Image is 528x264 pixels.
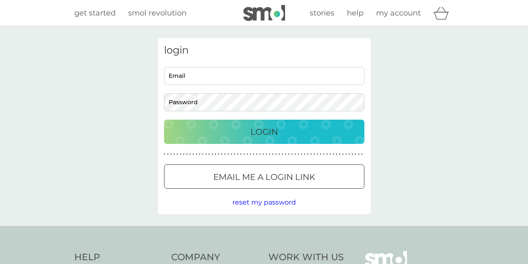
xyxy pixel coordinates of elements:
p: ● [259,152,261,156]
p: Email me a login link [213,170,315,184]
a: smol revolution [128,7,187,19]
p: ● [189,152,191,156]
h4: Company [171,251,260,264]
p: ● [307,152,309,156]
span: reset my password [232,198,296,206]
img: smol [243,5,285,21]
button: reset my password [232,197,296,208]
p: ● [317,152,318,156]
p: ● [269,152,270,156]
p: ● [358,152,360,156]
p: ● [329,152,331,156]
span: stories [310,8,334,18]
p: ● [247,152,248,156]
p: ● [333,152,334,156]
p: ● [224,152,226,156]
p: ● [237,152,239,156]
p: ● [234,152,235,156]
a: help [347,7,364,19]
p: ● [256,152,258,156]
a: stories [310,7,334,19]
p: ● [196,152,197,156]
p: ● [272,152,274,156]
p: Login [250,125,278,138]
h4: Work With Us [268,251,344,264]
p: ● [339,152,341,156]
p: ● [183,152,184,156]
p: ● [240,152,242,156]
p: ● [349,152,350,156]
p: ● [313,152,315,156]
p: ● [291,152,293,156]
p: ● [320,152,321,156]
p: ● [186,152,188,156]
p: ● [192,152,194,156]
p: ● [342,152,344,156]
p: ● [304,152,306,156]
p: ● [361,152,363,156]
p: ● [164,152,166,156]
p: ● [250,152,251,156]
p: ● [170,152,172,156]
p: ● [205,152,207,156]
p: ● [253,152,255,156]
p: ● [177,152,178,156]
p: ● [167,152,169,156]
p: ● [351,152,353,156]
p: ● [173,152,175,156]
p: ● [298,152,299,156]
h4: Help [74,251,163,264]
p: ● [275,152,277,156]
p: ● [231,152,232,156]
p: ● [326,152,328,156]
p: ● [208,152,210,156]
p: ● [212,152,213,156]
button: Login [164,120,364,144]
p: ● [282,152,283,156]
p: ● [215,152,217,156]
p: ● [294,152,296,156]
div: basket [433,5,454,21]
p: ● [345,152,347,156]
p: ● [180,152,182,156]
span: smol revolution [128,8,187,18]
p: ● [263,152,264,156]
p: ● [227,152,229,156]
p: ● [218,152,220,156]
a: get started [74,7,116,19]
p: ● [288,152,290,156]
p: ● [202,152,204,156]
p: ● [336,152,337,156]
span: help [347,8,364,18]
p: ● [301,152,302,156]
p: ● [243,152,245,156]
h3: login [164,44,364,56]
p: ● [355,152,356,156]
span: get started [74,8,116,18]
p: ● [266,152,268,156]
p: ● [199,152,200,156]
p: ● [278,152,280,156]
p: ● [285,152,286,156]
span: my account [376,8,421,18]
p: ● [323,152,325,156]
p: ● [221,152,223,156]
a: my account [376,7,421,19]
p: ● [310,152,312,156]
button: Email me a login link [164,164,364,189]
